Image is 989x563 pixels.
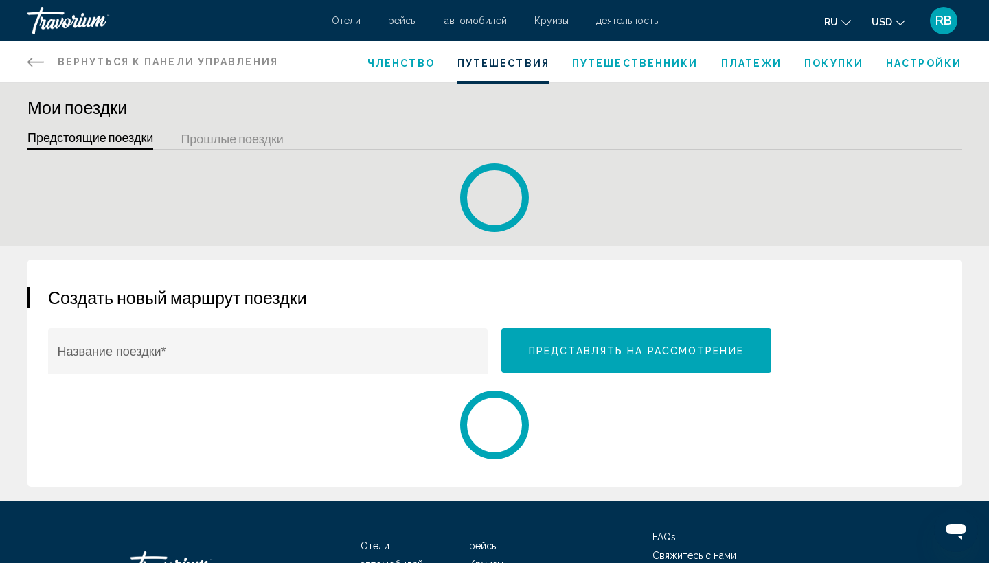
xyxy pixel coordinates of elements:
[529,345,744,356] span: Представлять на рассмотрение
[926,6,962,35] button: User Menu
[886,58,962,69] a: Настройки
[596,15,658,26] a: деятельность
[934,508,978,552] iframe: Кнопка запуска окна обмена сообщениями
[27,7,318,34] a: Travorium
[824,16,838,27] span: ru
[721,58,782,69] a: Платежи
[534,15,569,26] a: Круизы
[572,58,698,69] a: Путешественники
[181,129,284,150] button: Прошлые поездки
[469,540,498,551] a: рейсы
[361,540,389,551] a: Отели
[27,129,153,150] button: Предстоящие поездки
[872,16,892,27] span: USD
[27,97,962,117] h1: Мои поездки
[872,12,905,32] button: Change currency
[457,58,549,69] a: Путешествия
[444,15,507,26] a: автомобилей
[652,531,676,542] a: FAQs
[58,56,278,67] span: Вернуться к панели управления
[935,14,952,27] span: RB
[48,287,941,308] h3: Создать новый маршрут поездки
[388,15,417,26] a: рейсы
[652,550,736,561] a: Свяжитесь с нами
[332,15,361,26] a: Отели
[27,41,278,82] a: Вернуться к панели управления
[501,328,771,373] button: Представлять на рассмотрение
[367,58,435,69] a: Членство
[804,58,863,69] a: Покупки
[824,12,851,32] button: Change language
